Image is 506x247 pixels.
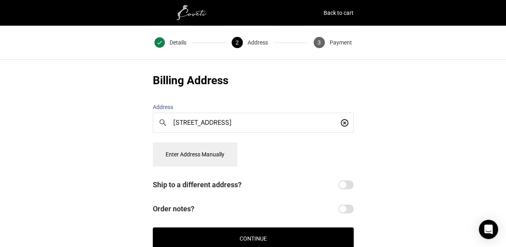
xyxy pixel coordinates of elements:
[308,26,358,59] button: 3 Payment
[153,5,233,21] img: white1.png
[479,220,498,239] div: Open Intercom Messenger
[170,37,186,48] span: Details
[153,179,338,190] span: Ship to a different address?
[153,142,237,166] button: Enter Address Manually
[226,26,274,59] button: 2 Address
[330,37,352,48] span: Payment
[232,37,243,48] span: 2
[338,204,354,213] input: Order notes?
[153,203,338,215] span: Order notes?
[153,73,354,89] h2: Billing Address
[324,7,354,18] a: Back to cart
[154,37,165,48] span: 1
[314,37,325,48] span: 3
[153,101,354,113] label: Address
[248,37,268,48] span: Address
[338,180,354,189] input: Ship to a different address?
[149,26,192,59] button: 1 Details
